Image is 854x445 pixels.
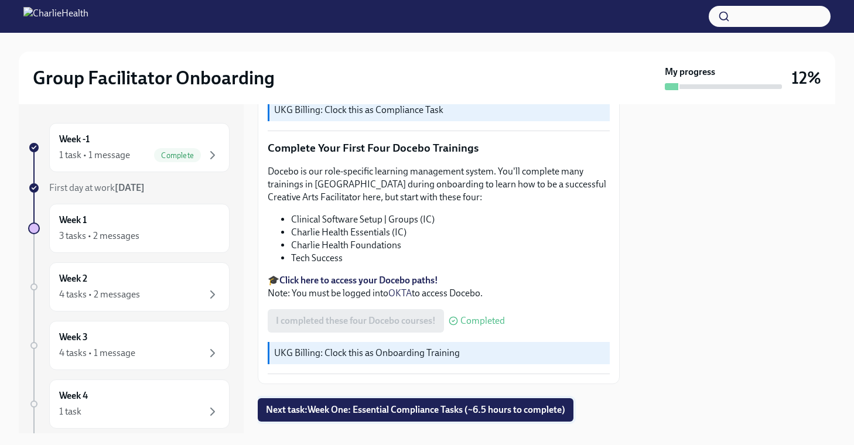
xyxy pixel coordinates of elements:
[59,230,139,242] div: 3 tasks • 2 messages
[59,331,88,344] h6: Week 3
[28,204,230,253] a: Week 13 tasks • 2 messages
[274,104,605,117] p: UKG Billing: Clock this as Compliance Task
[59,347,135,360] div: 4 tasks • 1 message
[291,213,610,226] li: Clinical Software Setup | Groups (IC)
[28,123,230,172] a: Week -11 task • 1 messageComplete
[28,321,230,370] a: Week 34 tasks • 1 message
[49,182,145,193] span: First day at work
[258,398,573,422] button: Next task:Week One: Essential Compliance Tasks (~6.5 hours to complete)
[291,239,610,252] li: Charlie Health Foundations
[291,226,610,239] li: Charlie Health Essentials (IC)
[274,347,605,360] p: UKG Billing: Clock this as Onboarding Training
[791,67,821,88] h3: 12%
[291,252,610,265] li: Tech Success
[115,182,145,193] strong: [DATE]
[154,151,201,160] span: Complete
[28,379,230,429] a: Week 41 task
[268,141,610,156] p: Complete Your First Four Docebo Trainings
[59,405,81,418] div: 1 task
[59,214,87,227] h6: Week 1
[268,165,610,204] p: Docebo is our role-specific learning management system. You'll complete many trainings in [GEOGRA...
[279,275,438,286] a: Click here to access your Docebo paths!
[266,404,565,416] span: Next task : Week One: Essential Compliance Tasks (~6.5 hours to complete)
[28,262,230,311] a: Week 24 tasks • 2 messages
[28,182,230,194] a: First day at work[DATE]
[59,149,130,162] div: 1 task • 1 message
[59,288,140,301] div: 4 tasks • 2 messages
[23,7,88,26] img: CharlieHealth
[59,272,87,285] h6: Week 2
[59,389,88,402] h6: Week 4
[665,66,715,78] strong: My progress
[388,287,412,299] a: OKTA
[460,316,505,326] span: Completed
[268,274,610,300] p: 🎓 Note: You must be logged into to access Docebo.
[59,133,90,146] h6: Week -1
[33,66,275,90] h2: Group Facilitator Onboarding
